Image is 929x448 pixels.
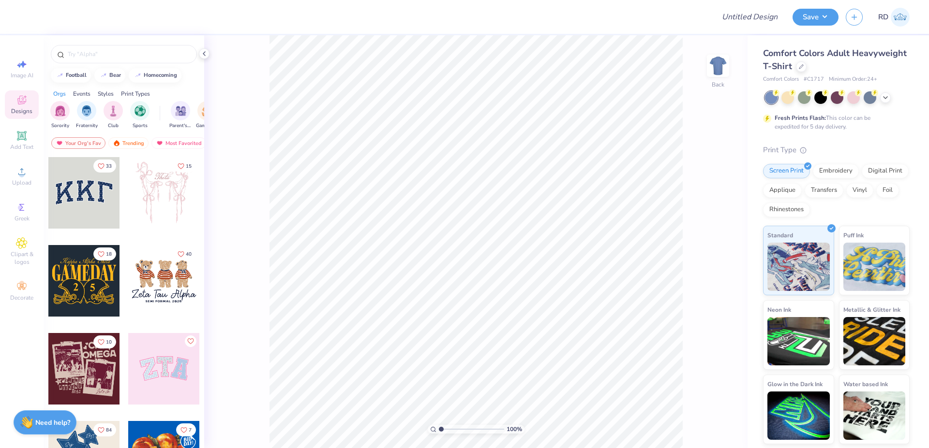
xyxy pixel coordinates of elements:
[11,107,32,115] span: Designs
[186,164,192,169] span: 15
[876,183,899,198] div: Foil
[134,72,142,78] img: trend_line.gif
[173,247,196,260] button: Like
[175,105,186,116] img: Parent's Weekend Image
[763,202,810,217] div: Rhinestones
[843,230,864,240] span: Puff Ink
[104,101,123,130] div: filter for Club
[843,243,906,291] img: Puff Ink
[775,114,894,131] div: This color can be expedited for 5 day delivery.
[10,294,33,302] span: Decorate
[108,137,149,149] div: Trending
[81,105,92,116] img: Fraternity Image
[51,122,69,130] span: Sorority
[862,164,909,178] div: Digital Print
[53,89,66,98] div: Orgs
[793,9,839,26] button: Save
[804,75,824,84] span: # C1717
[763,47,907,72] span: Comfort Colors Adult Heavyweight T-Shirt
[12,179,31,187] span: Upload
[106,252,112,257] span: 18
[130,101,150,130] button: filter button
[169,122,192,130] span: Parent's Weekend
[829,75,877,84] span: Minimum Order: 24 +
[35,418,70,427] strong: Need help?
[76,122,98,130] span: Fraternity
[56,140,63,146] img: most_fav.gif
[144,72,177,78] div: homecoming
[51,137,105,149] div: Your Org's Fav
[93,423,116,436] button: Like
[135,105,146,116] img: Sports Image
[763,164,810,178] div: Screen Print
[10,143,33,151] span: Add Text
[186,252,192,257] span: 40
[66,72,87,78] div: football
[767,304,791,315] span: Neon Ink
[76,101,98,130] button: filter button
[891,8,910,27] img: Rommel Del Rosario
[767,230,793,240] span: Standard
[100,72,107,78] img: trend_line.gif
[106,164,112,169] span: 33
[712,80,724,89] div: Back
[185,335,196,347] button: Like
[196,101,218,130] div: filter for Game Day
[196,122,218,130] span: Game Day
[805,183,843,198] div: Transfers
[108,105,119,116] img: Club Image
[714,7,785,27] input: Untitled Design
[109,72,121,78] div: bear
[93,335,116,348] button: Like
[846,183,873,198] div: Vinyl
[129,68,181,83] button: homecoming
[813,164,859,178] div: Embroidery
[176,423,196,436] button: Like
[93,247,116,260] button: Like
[708,56,728,75] img: Back
[843,391,906,440] img: Water based Ink
[76,101,98,130] div: filter for Fraternity
[202,105,213,116] img: Game Day Image
[11,72,33,79] span: Image AI
[878,12,888,23] span: RD
[55,105,66,116] img: Sorority Image
[169,101,192,130] button: filter button
[121,89,150,98] div: Print Types
[151,137,206,149] div: Most Favorited
[50,101,70,130] div: filter for Sorority
[878,8,910,27] a: RD
[56,72,64,78] img: trend_line.gif
[763,75,799,84] span: Comfort Colors
[767,391,830,440] img: Glow in the Dark Ink
[767,317,830,365] img: Neon Ink
[108,122,119,130] span: Club
[106,340,112,345] span: 10
[156,140,164,146] img: most_fav.gif
[98,89,114,98] div: Styles
[15,215,30,222] span: Greek
[104,101,123,130] button: filter button
[73,89,90,98] div: Events
[106,428,112,433] span: 84
[50,101,70,130] button: filter button
[196,101,218,130] button: filter button
[130,101,150,130] div: filter for Sports
[94,68,125,83] button: bear
[169,101,192,130] div: filter for Parent's Weekend
[767,243,830,291] img: Standard
[507,425,522,434] span: 100 %
[843,317,906,365] img: Metallic & Glitter Ink
[763,183,802,198] div: Applique
[763,145,910,156] div: Print Type
[113,140,120,146] img: trending.gif
[767,379,823,389] span: Glow in the Dark Ink
[67,49,191,59] input: Try "Alpha"
[189,428,192,433] span: 7
[5,250,39,266] span: Clipart & logos
[93,159,116,173] button: Like
[843,379,888,389] span: Water based Ink
[843,304,900,315] span: Metallic & Glitter Ink
[51,68,91,83] button: football
[775,114,826,122] strong: Fresh Prints Flash:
